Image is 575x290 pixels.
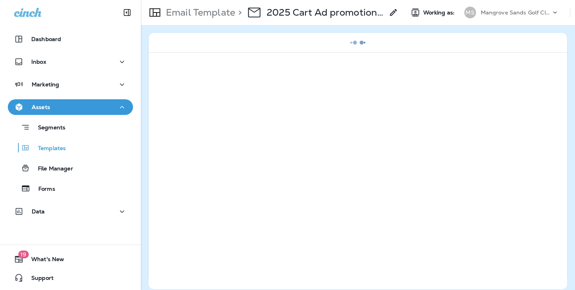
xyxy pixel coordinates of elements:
[464,7,476,18] div: MS
[8,270,133,286] button: Support
[423,9,456,16] span: Working as:
[31,36,61,42] p: Dashboard
[8,31,133,47] button: Dashboard
[31,59,46,65] p: Inbox
[267,7,384,18] p: 2025 Cart Ad promotion - Aug.
[8,140,133,156] button: Templates
[116,5,138,20] button: Collapse Sidebar
[8,251,133,267] button: 19What's New
[8,119,133,136] button: Segments
[32,208,45,215] p: Data
[8,180,133,197] button: Forms
[8,99,133,115] button: Assets
[23,256,64,265] span: What's New
[31,186,55,193] p: Forms
[32,104,50,110] p: Assets
[8,77,133,92] button: Marketing
[30,165,73,173] p: File Manager
[8,204,133,219] button: Data
[8,160,133,176] button: File Manager
[30,145,66,152] p: Templates
[30,124,65,132] p: Segments
[235,7,242,18] p: >
[481,9,551,16] p: Mangrove Sands Golf Club
[163,7,235,18] p: Email Template
[18,251,29,258] span: 19
[32,81,59,88] p: Marketing
[23,275,54,284] span: Support
[8,54,133,70] button: Inbox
